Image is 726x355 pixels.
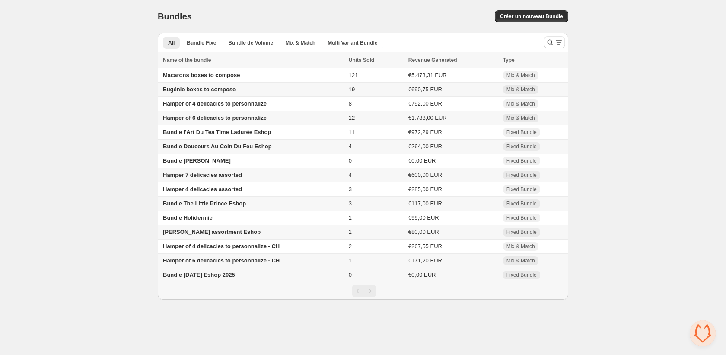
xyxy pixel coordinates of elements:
[349,86,355,93] span: 19
[163,100,267,107] span: Hamper of 4 delicacies to personnalize
[506,214,537,221] span: Fixed Bundle
[163,143,272,150] span: Bundle Douceurs Au Coin Du Feu Eshop
[408,200,442,207] span: €117,00 EUR
[163,72,240,78] span: Macarons boxes to compose
[349,72,358,78] span: 121
[349,157,352,164] span: 0
[163,214,213,221] span: Bundle Holidermie
[506,157,537,164] span: Fixed Bundle
[408,143,442,150] span: €264,00 EUR
[408,72,447,78] span: €5.473,31 EUR
[349,172,352,178] span: 4
[506,229,537,236] span: Fixed Bundle
[495,10,568,22] button: Créer un nouveau Bundle
[163,186,242,192] span: Hamper 4 delicacies assorted
[349,186,352,192] span: 3
[349,243,352,249] span: 2
[349,56,383,64] button: Units Sold
[349,143,352,150] span: 4
[500,13,563,20] span: Créer un nouveau Bundle
[228,39,273,46] span: Bundle de Volume
[544,36,565,48] button: Search and filter results
[168,39,175,46] span: All
[408,129,442,135] span: €972,29 EUR
[408,86,442,93] span: €690,75 EUR
[506,72,535,79] span: Mix & Match
[163,243,280,249] span: Hamper of 4 delicacies to personnalize - CH
[506,129,537,136] span: Fixed Bundle
[506,186,537,193] span: Fixed Bundle
[408,172,442,178] span: €600,00 EUR
[506,86,535,93] span: Mix & Match
[408,157,436,164] span: €0,00 EUR
[408,214,439,221] span: €99,00 EUR
[506,200,537,207] span: Fixed Bundle
[349,214,352,221] span: 1
[187,39,216,46] span: Bundle Fixe
[506,243,535,250] span: Mix & Match
[408,56,466,64] button: Revenue Generated
[408,229,439,235] span: €80,00 EUR
[503,56,563,64] div: Type
[328,39,377,46] span: Multi Variant Bundle
[163,157,231,164] span: Bundle [PERSON_NAME]
[285,39,315,46] span: Mix & Match
[349,200,352,207] span: 3
[349,100,352,107] span: 8
[506,172,537,179] span: Fixed Bundle
[349,129,355,135] span: 11
[408,56,457,64] span: Revenue Generated
[163,115,267,121] span: Hamper of 6 delicacies to personnalize
[349,229,352,235] span: 1
[163,172,242,178] span: Hamper 7 delicacies assorted
[408,243,442,249] span: €267,55 EUR
[408,115,447,121] span: €1.788,00 EUR
[408,257,442,264] span: €171,20 EUR
[158,282,568,300] nav: Pagination
[163,86,236,93] span: Eugénie boxes to compose
[163,257,280,264] span: Hamper of 6 delicacies to personnalize - CH
[349,56,374,64] span: Units Sold
[349,257,352,264] span: 1
[506,257,535,264] span: Mix & Match
[408,186,442,192] span: €285,00 EUR
[163,272,235,278] span: Bundle [DATE] Eshop 2025
[349,272,352,278] span: 0
[349,115,355,121] span: 12
[158,11,192,22] h1: Bundles
[163,200,246,207] span: Bundle The Little Prince Eshop
[690,320,716,346] div: Open chat
[506,100,535,107] span: Mix & Match
[408,100,442,107] span: €792,00 EUR
[506,143,537,150] span: Fixed Bundle
[163,229,261,235] span: [PERSON_NAME] assortment Eshop
[506,115,535,122] span: Mix & Match
[163,129,271,135] span: Bundle l'Art Du Tea Time Ladurée Eshop
[506,272,537,278] span: Fixed Bundle
[163,56,344,64] div: Name of the bundle
[408,272,436,278] span: €0,00 EUR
